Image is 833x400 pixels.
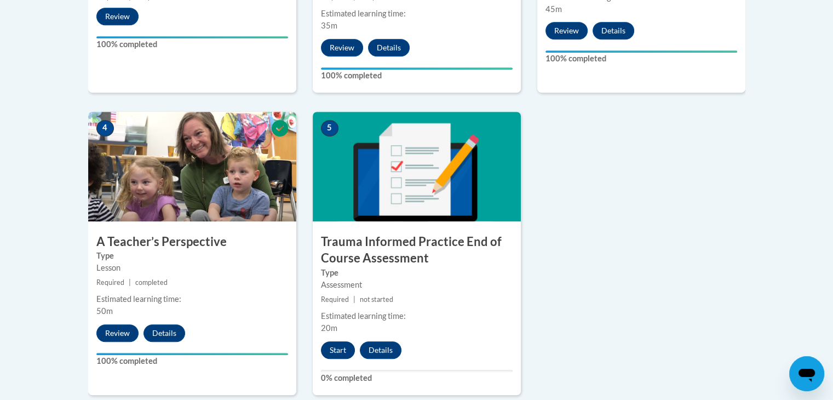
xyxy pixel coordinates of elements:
label: Type [96,250,288,262]
button: Details [593,22,634,39]
span: 50m [96,306,113,316]
label: 100% completed [96,38,288,50]
span: 45m [545,4,562,14]
div: Lesson [96,262,288,274]
button: Review [545,22,588,39]
div: Your progress [321,67,513,70]
h3: Trauma Informed Practice End of Course Assessment [313,233,521,267]
span: | [129,278,131,287]
button: Start [321,341,355,359]
span: 35m [321,21,337,30]
span: not started [360,295,393,304]
img: Course Image [313,112,521,221]
button: Review [321,39,363,56]
label: 100% completed [545,53,737,65]
div: Your progress [545,50,737,53]
span: 5 [321,120,338,136]
img: Course Image [88,112,296,221]
div: Your progress [96,353,288,355]
h3: A Teacher’s Perspective [88,233,296,250]
label: 0% completed [321,372,513,384]
div: Assessment [321,279,513,291]
iframe: Button to launch messaging window [789,356,824,391]
button: Details [143,324,185,342]
label: 100% completed [96,355,288,367]
label: 100% completed [321,70,513,82]
button: Details [368,39,410,56]
span: Required [96,278,124,287]
div: Your progress [96,36,288,38]
span: 4 [96,120,114,136]
label: Type [321,267,513,279]
button: Details [360,341,401,359]
button: Review [96,324,139,342]
div: Estimated learning time: [321,310,513,322]
span: | [353,295,355,304]
span: completed [135,278,168,287]
div: Estimated learning time: [321,8,513,20]
span: Required [321,295,349,304]
button: Review [96,8,139,25]
div: Estimated learning time: [96,293,288,305]
span: 20m [321,323,337,333]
